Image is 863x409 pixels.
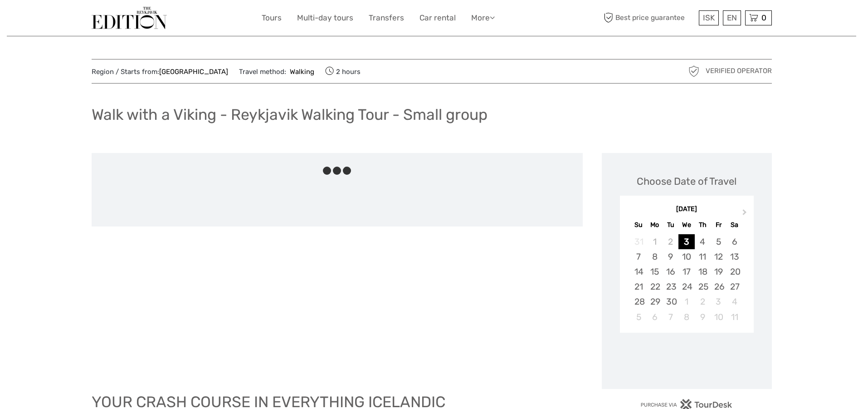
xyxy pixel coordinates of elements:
div: Choose Saturday, October 11th, 2025 [726,310,742,325]
div: Choose Sunday, September 28th, 2025 [631,294,647,309]
div: Not available Tuesday, September 2nd, 2025 [663,234,678,249]
span: Region / Starts from: [92,67,228,77]
div: Choose Sunday, September 7th, 2025 [631,249,647,264]
div: Choose Saturday, September 27th, 2025 [726,279,742,294]
a: Car rental [419,11,456,25]
div: Choose Saturday, September 13th, 2025 [726,249,742,264]
div: Su [631,219,647,231]
div: Choose Saturday, September 6th, 2025 [726,234,742,249]
div: Not available Sunday, August 31st, 2025 [631,234,647,249]
div: Sa [726,219,742,231]
div: Choose Thursday, September 18th, 2025 [695,264,711,279]
div: month 2025-09 [623,234,751,325]
span: 2 hours [325,65,361,78]
div: Choose Wednesday, October 8th, 2025 [678,310,694,325]
div: Choose Wednesday, September 24th, 2025 [678,279,694,294]
img: verified_operator_grey_128.png [687,64,701,79]
div: Choose Date of Travel [637,174,736,188]
div: Th [695,219,711,231]
span: Verified Operator [706,66,772,76]
div: Choose Friday, September 5th, 2025 [711,234,726,249]
img: The Reykjavík Edition [92,7,167,29]
span: Travel method: [239,65,315,78]
div: Choose Saturday, September 20th, 2025 [726,264,742,279]
div: Choose Tuesday, September 9th, 2025 [663,249,678,264]
div: Choose Thursday, September 4th, 2025 [695,234,711,249]
a: Walking [286,68,315,76]
a: Multi-day tours [297,11,353,25]
div: Choose Saturday, October 4th, 2025 [726,294,742,309]
div: Choose Sunday, October 5th, 2025 [631,310,647,325]
div: We [678,219,694,231]
div: Choose Friday, September 12th, 2025 [711,249,726,264]
div: Choose Friday, October 3rd, 2025 [711,294,726,309]
div: Choose Sunday, September 21st, 2025 [631,279,647,294]
h1: Walk with a Viking - Reykjavik Walking Tour - Small group [92,105,488,124]
button: Next Month [738,207,753,222]
div: Tu [663,219,678,231]
div: Choose Monday, September 15th, 2025 [647,264,663,279]
div: Choose Monday, September 29th, 2025 [647,294,663,309]
div: Choose Wednesday, September 17th, 2025 [678,264,694,279]
div: Choose Friday, October 10th, 2025 [711,310,726,325]
span: Best price guarantee [602,10,697,25]
span: ISK [703,13,715,22]
div: Choose Thursday, October 9th, 2025 [695,310,711,325]
div: Choose Monday, October 6th, 2025 [647,310,663,325]
div: Choose Wednesday, September 10th, 2025 [678,249,694,264]
div: Fr [711,219,726,231]
a: Transfers [369,11,404,25]
a: [GEOGRAPHIC_DATA] [159,68,228,76]
div: EN [723,10,741,25]
div: Mo [647,219,663,231]
a: More [471,11,495,25]
div: [DATE] [620,205,754,214]
div: Choose Thursday, September 11th, 2025 [695,249,711,264]
div: Loading... [684,356,690,362]
div: Choose Tuesday, September 16th, 2025 [663,264,678,279]
div: Choose Monday, September 8th, 2025 [647,249,663,264]
div: Choose Thursday, September 25th, 2025 [695,279,711,294]
div: Choose Wednesday, October 1st, 2025 [678,294,694,309]
div: Choose Thursday, October 2nd, 2025 [695,294,711,309]
div: Choose Friday, September 26th, 2025 [711,279,726,294]
div: Choose Friday, September 19th, 2025 [711,264,726,279]
div: Choose Wednesday, September 3rd, 2025 [678,234,694,249]
div: Choose Tuesday, September 23rd, 2025 [663,279,678,294]
div: Choose Sunday, September 14th, 2025 [631,264,647,279]
div: Choose Monday, September 22nd, 2025 [647,279,663,294]
div: Choose Tuesday, September 30th, 2025 [663,294,678,309]
div: Not available Monday, September 1st, 2025 [647,234,663,249]
div: Choose Tuesday, October 7th, 2025 [663,310,678,325]
a: Tours [262,11,282,25]
span: 0 [760,13,768,22]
